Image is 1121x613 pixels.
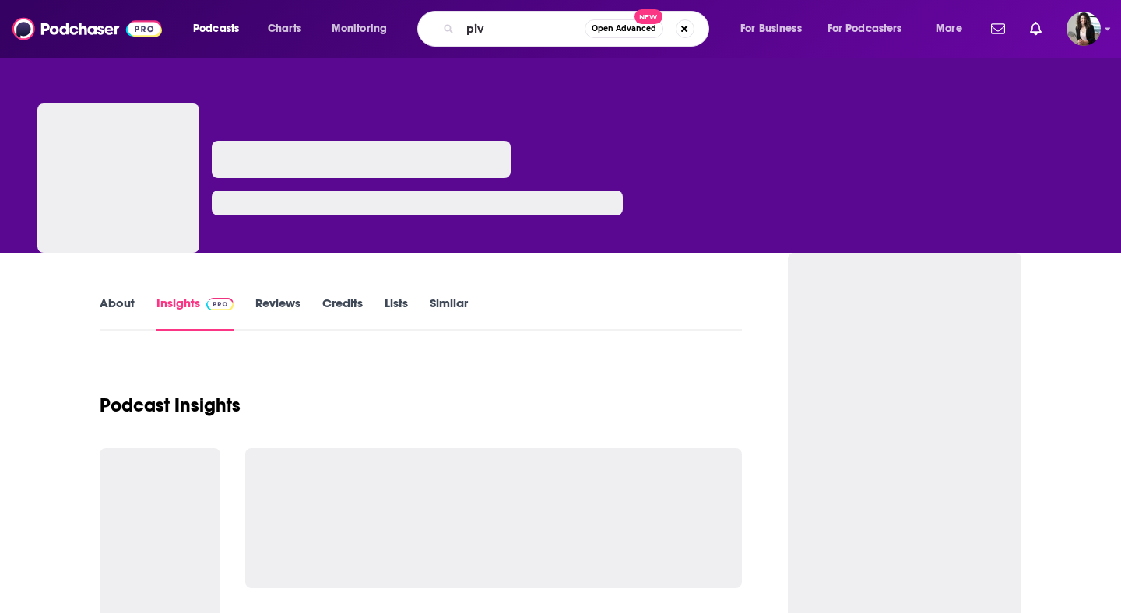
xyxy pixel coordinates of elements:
[1024,16,1048,42] a: Show notifications dropdown
[1067,12,1101,46] button: Show profile menu
[460,16,585,41] input: Search podcasts, credits, & more...
[321,16,407,41] button: open menu
[322,296,363,331] a: Credits
[12,14,162,44] img: Podchaser - Follow, Share and Rate Podcasts
[817,16,925,41] button: open menu
[1067,12,1101,46] span: Logged in as ElizabethCole
[585,19,663,38] button: Open AdvancedNew
[828,18,902,40] span: For Podcasters
[740,18,802,40] span: For Business
[729,16,821,41] button: open menu
[100,394,241,417] h1: Podcast Insights
[206,298,234,310] img: Podchaser Pro
[432,11,724,47] div: Search podcasts, credits, & more...
[592,25,656,33] span: Open Advanced
[430,296,468,331] a: Similar
[925,16,982,41] button: open menu
[258,16,311,41] a: Charts
[156,296,234,331] a: InsightsPodchaser Pro
[634,9,662,24] span: New
[332,18,387,40] span: Monitoring
[268,18,301,40] span: Charts
[100,296,135,331] a: About
[193,18,239,40] span: Podcasts
[985,16,1011,42] a: Show notifications dropdown
[182,16,259,41] button: open menu
[936,18,962,40] span: More
[385,296,408,331] a: Lists
[1067,12,1101,46] img: User Profile
[255,296,300,331] a: Reviews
